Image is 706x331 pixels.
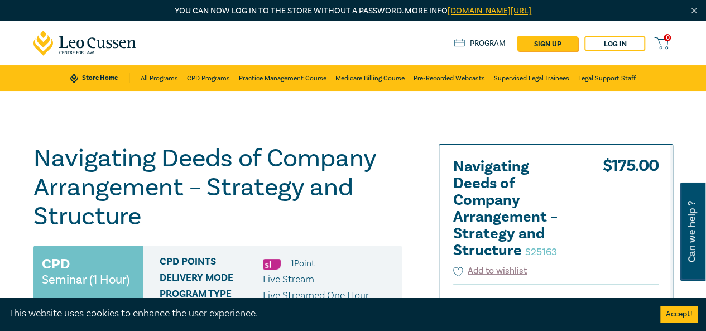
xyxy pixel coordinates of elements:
button: Accept cookies [660,306,698,323]
a: CPD Programs [187,65,230,91]
button: Add to wishlist [453,265,527,277]
a: Store Home [70,73,129,83]
div: This website uses cookies to enhance the user experience. [8,306,643,321]
span: Program type [160,289,263,318]
small: [DATE] [453,295,659,313]
a: Practice Management Course [239,65,326,91]
span: 0 [664,34,671,41]
img: Substantive Law [263,259,281,270]
li: 1 Point [291,256,315,271]
a: All Programs [141,65,178,91]
a: [DOMAIN_NAME][URL] [448,6,531,16]
a: Program [454,39,506,49]
p: You can now log in to the store without a password. More info [33,5,673,17]
a: Supervised Legal Trainees [494,65,569,91]
small: Seminar (1 Hour) [42,274,129,285]
a: sign up [517,36,578,51]
a: Log in [584,36,645,51]
small: S25163 [525,246,557,258]
a: Pre-Recorded Webcasts [414,65,485,91]
span: CPD Points [160,256,263,271]
h1: Navigating Deeds of Company Arrangement – Strategy and Structure [33,144,402,231]
a: Legal Support Staff [578,65,636,91]
span: Live Stream [263,273,314,286]
span: Delivery Mode [160,272,263,287]
h2: Navigating Deeds of Company Arrangement – Strategy and Structure [453,159,576,259]
span: Can we help ? [686,189,697,274]
a: Medicare Billing Course [335,65,405,91]
img: Close [689,6,699,16]
p: Live Streamed One Hour Seminars [263,289,393,318]
div: $ 175.00 [603,159,659,265]
h3: CPD [42,254,70,274]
